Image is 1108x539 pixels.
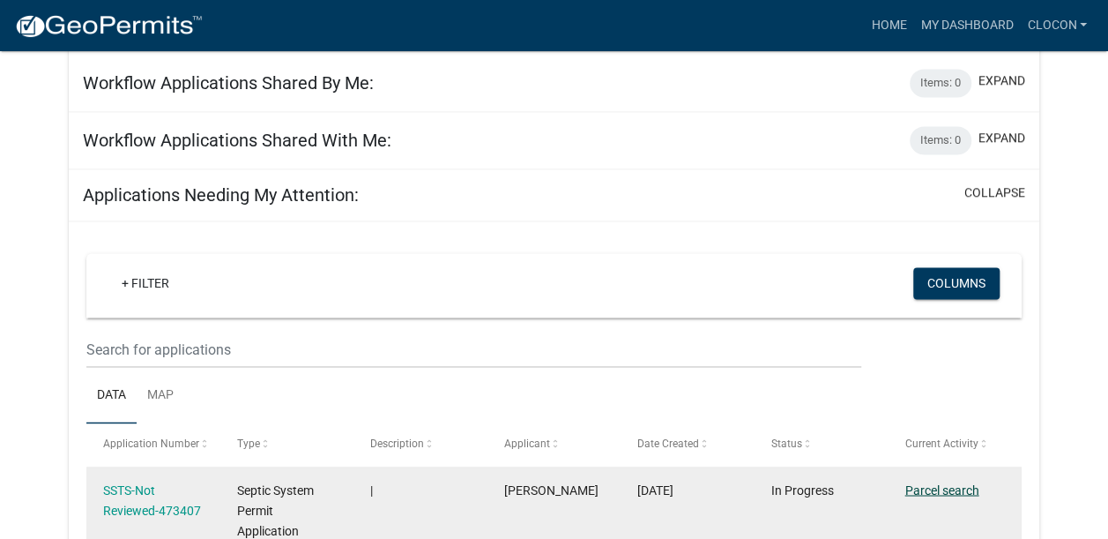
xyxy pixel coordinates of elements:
div: Items: 0 [910,126,971,154]
datatable-header-cell: Status [755,423,889,466]
span: Application Number [103,438,199,450]
a: My Dashboard [913,9,1020,42]
a: Parcel search [904,483,978,497]
h5: Applications Needing My Attention: [83,184,359,206]
datatable-header-cell: Application Number [86,423,220,466]
h5: Workflow Applications Shared By Me: [83,72,374,94]
h5: Workflow Applications Shared With Me: [83,130,391,151]
span: Current Activity [904,438,978,450]
button: Columns [913,267,1000,299]
span: Applicant [504,438,550,450]
span: | [370,483,373,497]
a: Data [86,368,137,424]
button: expand [978,129,1025,147]
span: Type [237,438,260,450]
a: Map [137,368,184,424]
span: 09/04/2025 [637,483,673,497]
datatable-header-cell: Date Created [621,423,755,466]
a: Home [864,9,913,42]
datatable-header-cell: Description [353,423,487,466]
button: collapse [964,183,1025,202]
button: expand [978,71,1025,90]
datatable-header-cell: Applicant [487,423,621,466]
span: MATTHEW VUKONICH [504,483,599,497]
input: Search for applications [86,332,861,368]
span: Septic System Permit Application [237,483,314,537]
span: In Progress [771,483,834,497]
a: CloCon [1020,9,1094,42]
span: Date Created [637,438,699,450]
div: Items: 0 [910,69,971,97]
span: Status [771,438,802,450]
span: Description [370,438,424,450]
a: + Filter [108,267,183,299]
a: SSTS-Not Reviewed-473407 [103,483,201,517]
datatable-header-cell: Type [219,423,353,466]
datatable-header-cell: Current Activity [888,423,1022,466]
